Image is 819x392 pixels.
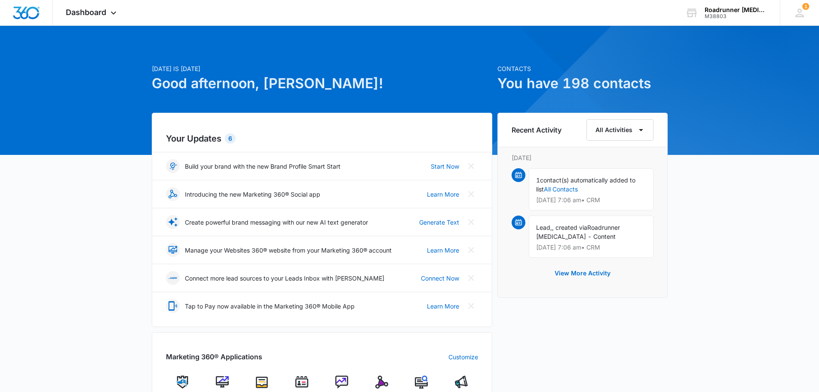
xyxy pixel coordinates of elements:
p: Tap to Pay now available in the Marketing 360® Mobile App [185,302,355,311]
button: Close [464,159,478,173]
span: contact(s) automatically added to list [536,176,635,193]
div: notifications count [802,3,809,10]
div: account name [705,6,767,13]
p: Create powerful brand messaging with our new AI text generator [185,218,368,227]
span: 1 [802,3,809,10]
a: Generate Text [419,218,459,227]
button: Close [464,271,478,285]
button: View More Activity [546,263,619,284]
h2: Your Updates [166,132,478,145]
button: Close [464,215,478,229]
p: [DATE] is [DATE] [152,64,492,73]
h2: Marketing 360® Applications [166,352,262,362]
p: Manage your Websites 360® website from your Marketing 360® account [185,246,392,255]
h1: Good afternoon, [PERSON_NAME]! [152,73,492,94]
h1: You have 198 contacts [497,73,668,94]
a: Learn More [427,246,459,255]
span: Dashboard [66,8,106,17]
a: Start Now [431,162,459,171]
p: Connect more lead sources to your Leads Inbox with [PERSON_NAME] [185,274,384,283]
span: Lead, [536,224,552,231]
button: Close [464,243,478,257]
a: Connect Now [421,274,459,283]
div: 6 [225,133,236,144]
button: All Activities [586,119,653,141]
p: [DATE] [512,153,653,162]
p: Build your brand with the new Brand Profile Smart Start [185,162,340,171]
p: [DATE] 7:06 am • CRM [536,244,646,250]
span: , created via [552,224,587,231]
a: Customize [448,352,478,361]
a: Learn More [427,302,459,311]
button: Close [464,187,478,201]
p: [DATE] 7:06 am • CRM [536,197,646,203]
a: All Contacts [544,185,578,193]
div: account id [705,13,767,19]
p: Contacts [497,64,668,73]
a: Learn More [427,190,459,199]
button: Close [464,299,478,313]
p: Introducing the new Marketing 360® Social app [185,190,320,199]
span: 1 [536,176,540,184]
h6: Recent Activity [512,125,561,135]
